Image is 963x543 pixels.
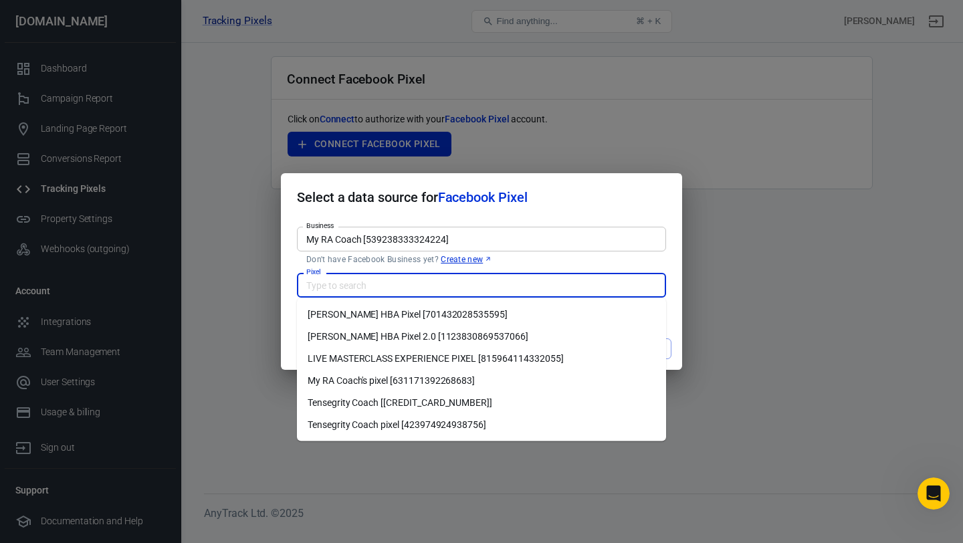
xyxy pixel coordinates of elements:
[918,477,950,510] iframe: Intercom live chat
[297,326,666,348] li: [PERSON_NAME] HBA Pixel 2.0 [1123830869537066]
[306,254,657,265] p: Don't have Facebook Business yet?
[297,392,666,414] li: Tensegrity Coach [[CREDIT_CARD_NUMBER]]
[301,231,660,247] input: Type to search
[297,348,666,370] li: LIVE MASTERCLASS EXPERIENCE PIXEL [815964114332055]
[306,221,334,231] label: Business
[441,254,492,265] a: Create new
[306,267,321,277] label: Pixel
[281,173,682,221] h2: Select a data source for
[297,370,666,392] li: My RA Coach's pixel [631171392268683]
[297,304,666,326] li: [PERSON_NAME] HBA Pixel [701432028535595]
[297,414,666,436] li: Tensegrity Coach pixel [423974924938756]
[301,277,660,294] input: Type to search
[438,189,528,205] span: Facebook Pixel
